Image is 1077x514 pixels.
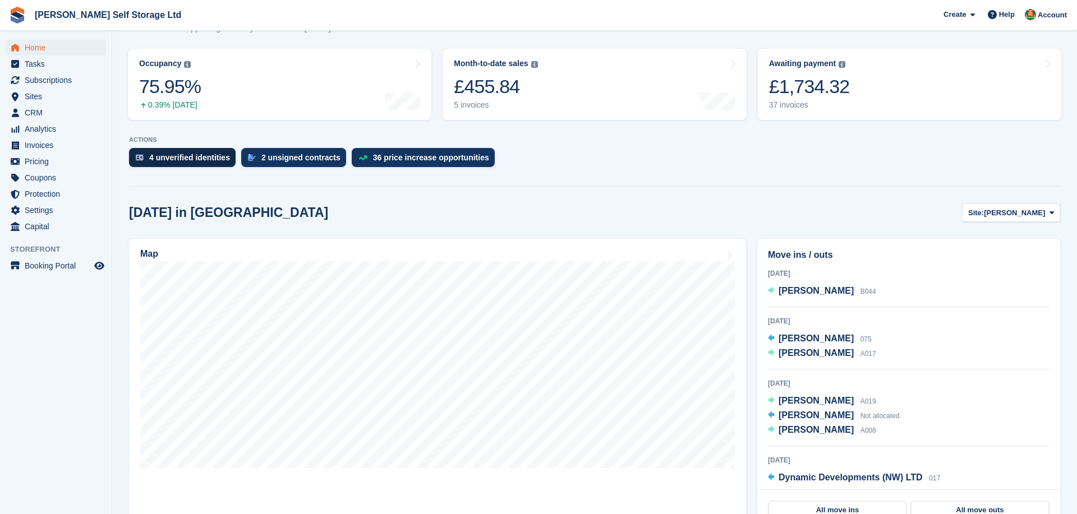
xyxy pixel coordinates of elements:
span: Subscriptions [25,72,92,88]
img: icon-info-grey-7440780725fd019a000dd9b08b2336e03edf1995a4989e88bcd33f0948082b44.svg [839,61,845,68]
div: 4 unverified identities [149,153,230,162]
a: 4 unverified identities [129,148,241,173]
span: Capital [25,219,92,234]
div: 36 price increase opportunities [373,153,489,162]
span: A008 [860,427,876,434]
span: Analytics [25,121,92,137]
span: [PERSON_NAME] [779,396,854,405]
a: menu [6,40,106,55]
a: [PERSON_NAME] A008 [768,423,876,438]
span: [PERSON_NAME] [779,425,854,434]
span: [PERSON_NAME] [779,410,854,420]
div: 75.95% [139,75,201,98]
div: Occupancy [139,59,181,68]
h2: Map [140,249,158,259]
a: Dynamic Developments (NW) LTD 017 [768,471,940,485]
a: menu [6,89,106,104]
img: Joshua Wild [1025,9,1036,20]
span: Booking Portal [25,258,92,274]
span: Create [943,9,966,20]
a: menu [6,137,106,153]
button: Site: [PERSON_NAME] [962,203,1060,222]
a: menu [6,202,106,218]
img: verify_identity-adf6edd0f0f0b5bbfe63781bf79b02c33cf7c696d77639b501bdc392416b5a36.svg [136,154,144,161]
span: Storefront [10,244,112,255]
a: menu [6,154,106,169]
div: [DATE] [768,268,1050,279]
p: ACTIONS [129,136,1060,143]
div: £1,734.32 [769,75,850,98]
a: menu [6,258,106,274]
div: [DATE] [768,378,1050,388]
img: icon-info-grey-7440780725fd019a000dd9b08b2336e03edf1995a4989e88bcd33f0948082b44.svg [531,61,538,68]
a: Occupancy 75.95% 0.39% [DATE] [128,49,431,120]
span: Protection [25,186,92,202]
div: Awaiting payment [769,59,836,68]
span: CRM [25,105,92,121]
a: Awaiting payment £1,734.32 37 invoices [758,49,1061,120]
a: menu [6,72,106,88]
span: Pricing [25,154,92,169]
a: [PERSON_NAME] Not allocated [768,409,900,423]
span: Dynamic Developments (NW) LTD [779,473,923,482]
div: 5 invoices [454,100,537,110]
a: [PERSON_NAME] B044 [768,284,876,299]
h2: [DATE] in [GEOGRAPHIC_DATA] [129,205,328,220]
a: 36 price increase opportunities [352,148,500,173]
span: [PERSON_NAME] [779,286,854,295]
a: Month-to-date sales £455.84 5 invoices [443,49,746,120]
img: contract_signature_icon-13c848040528278c33f63329250d36e43548de30e8caae1d1a13099fd9432cc5.svg [248,154,256,161]
span: A019 [860,397,876,405]
span: [PERSON_NAME] [779,348,854,358]
h2: Move ins / outs [768,248,1050,262]
span: [PERSON_NAME] [984,207,1045,219]
span: B044 [860,288,876,295]
span: Tasks [25,56,92,72]
div: 2 unsigned contracts [261,153,340,162]
div: [DATE] [768,316,1050,326]
span: [PERSON_NAME] [779,334,854,343]
img: price_increase_opportunities-93ffe204e8149a01c8c9dc8f82e8f89637d9d84a8eef4429ea346261dce0b2c0.svg [358,155,367,160]
span: 017 [929,474,940,482]
a: menu [6,121,106,137]
a: [PERSON_NAME] A017 [768,346,876,361]
a: [PERSON_NAME] 075 [768,332,872,346]
div: 37 invoices [769,100,850,110]
div: £455.84 [454,75,537,98]
span: Sites [25,89,92,104]
span: Help [999,9,1015,20]
span: Not allocated [860,412,900,420]
a: [PERSON_NAME] A019 [768,394,876,409]
a: Preview store [93,259,106,272]
span: 075 [860,335,872,343]
a: 2 unsigned contracts [241,148,352,173]
span: Invoices [25,137,92,153]
img: icon-info-grey-7440780725fd019a000dd9b08b2336e03edf1995a4989e88bcd33f0948082b44.svg [184,61,191,68]
div: 0.39% [DATE] [139,100,201,110]
a: [PERSON_NAME] Self Storage Ltd [30,6,186,24]
span: Site: [968,207,984,219]
span: Coupons [25,170,92,186]
span: Settings [25,202,92,218]
div: [DATE] [768,455,1050,465]
span: Account [1038,10,1067,21]
a: menu [6,186,106,202]
span: A017 [860,350,876,358]
a: menu [6,105,106,121]
span: Home [25,40,92,55]
a: menu [6,56,106,72]
a: menu [6,219,106,234]
img: stora-icon-8386f47178a22dfd0bd8f6a31ec36ba5ce8667c1dd55bd0f319d3a0aa187defe.svg [9,7,26,24]
a: menu [6,170,106,186]
div: Month-to-date sales [454,59,528,68]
